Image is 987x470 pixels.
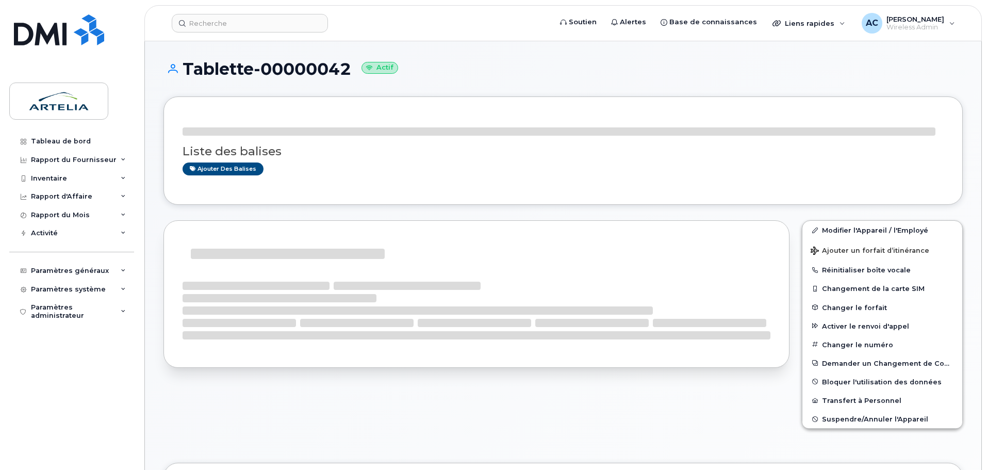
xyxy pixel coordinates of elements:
button: Demander un Changement de Compte [802,354,962,372]
small: Actif [361,62,398,74]
button: Changer le forfait [802,298,962,317]
h1: Tablette-00000042 [163,60,963,78]
button: Changement de la carte SIM [802,279,962,298]
a: Ajouter des balises [183,163,264,175]
span: Ajouter un forfait d’itinérance [811,247,929,256]
h3: Liste des balises [183,145,944,158]
button: Bloquer l'utilisation des données [802,372,962,391]
span: Changer le forfait [822,303,887,311]
span: Suspendre/Annuler l'Appareil [822,415,928,423]
span: Activer le renvoi d'appel [822,322,909,330]
button: Réinitialiser boîte vocale [802,261,962,279]
button: Changer le numéro [802,335,962,354]
button: Suspendre/Annuler l'Appareil [802,410,962,428]
button: Ajouter un forfait d’itinérance [802,239,962,261]
button: Transfert à Personnel [802,391,962,410]
button: Activer le renvoi d'appel [802,317,962,335]
a: Modifier l'Appareil / l'Employé [802,221,962,239]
